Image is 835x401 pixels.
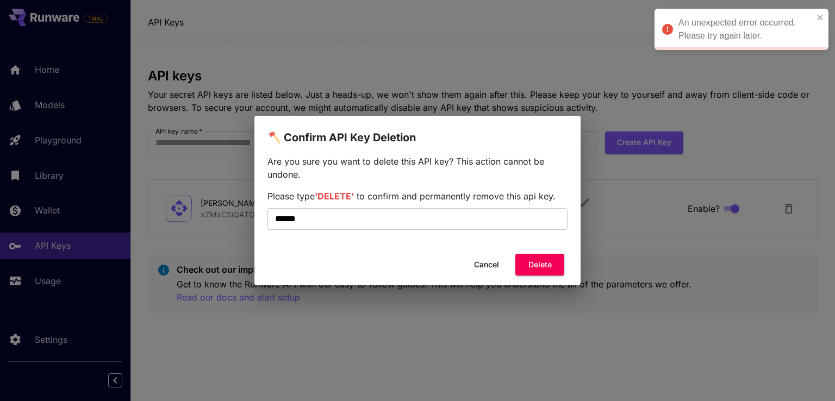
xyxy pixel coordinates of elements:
span: Please type to confirm and permanently remove this api key. [267,191,556,202]
button: close [817,13,824,22]
button: Cancel [462,254,511,276]
span: 'DELETE' [315,191,354,202]
div: An unexpected error occurred. Please try again later. [678,16,813,42]
button: Delete [515,254,564,276]
p: Are you sure you want to delete this API key? This action cannot be undone. [267,155,568,181]
h2: 🪓 Confirm API Key Deletion [254,116,581,146]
